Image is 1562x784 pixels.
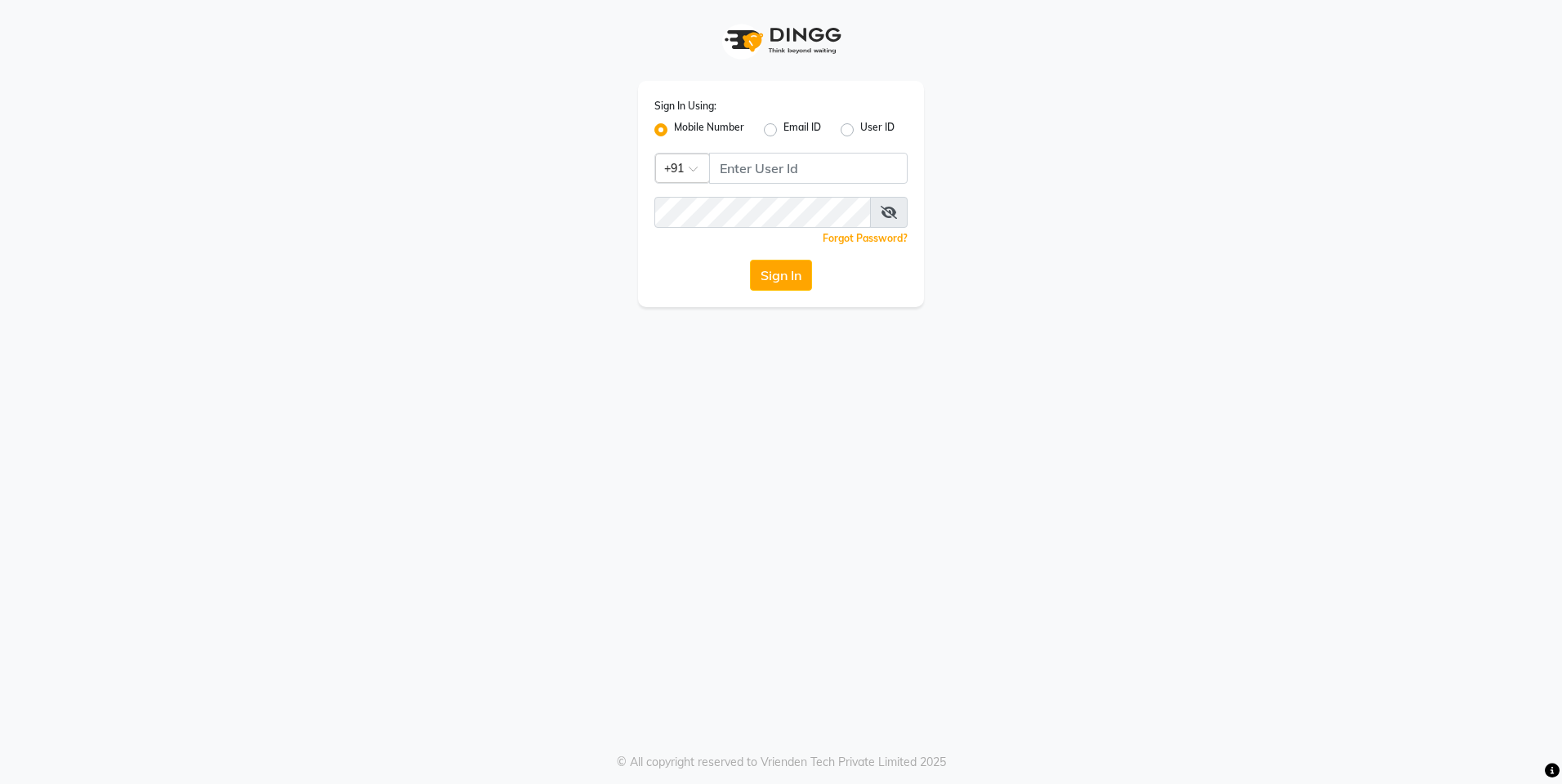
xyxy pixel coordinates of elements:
label: Sign In Using: [654,99,716,114]
input: Username [654,197,871,228]
button: Sign In [750,260,812,291]
a: Forgot Password? [823,232,908,244]
label: User ID [860,120,895,140]
label: Email ID [783,120,821,140]
img: logo1.svg [716,16,846,65]
input: Username [709,153,908,184]
label: Mobile Number [674,120,744,140]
